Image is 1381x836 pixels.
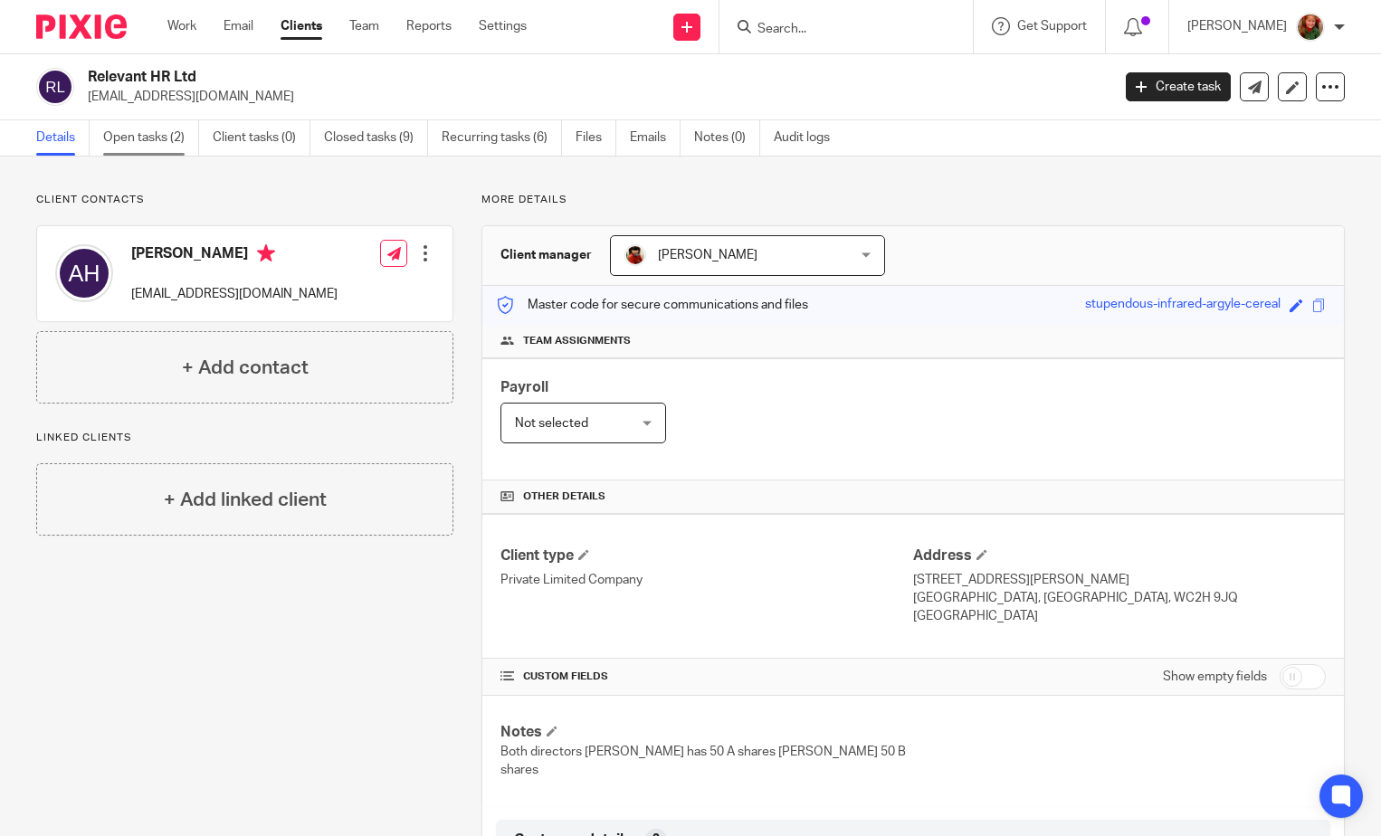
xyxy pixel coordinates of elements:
[500,380,548,394] span: Payroll
[224,17,253,35] a: Email
[913,546,1326,565] h4: Address
[500,546,913,565] h4: Client type
[164,486,327,514] h4: + Add linked client
[1296,13,1325,42] img: sallycropped.JPG
[36,193,453,207] p: Client contacts
[213,120,310,156] a: Client tasks (0)
[257,244,275,262] i: Primary
[756,22,919,38] input: Search
[658,249,757,261] span: [PERSON_NAME]
[406,17,452,35] a: Reports
[479,17,527,35] a: Settings
[1187,17,1287,35] p: [PERSON_NAME]
[913,589,1326,607] p: [GEOGRAPHIC_DATA], [GEOGRAPHIC_DATA], WC2H 9JQ
[496,296,808,314] p: Master code for secure communications and files
[576,120,616,156] a: Files
[694,120,760,156] a: Notes (0)
[500,723,913,742] h4: Notes
[442,120,562,156] a: Recurring tasks (6)
[523,489,605,504] span: Other details
[481,193,1345,207] p: More details
[1163,668,1267,686] label: Show empty fields
[182,354,309,382] h4: + Add contact
[55,244,113,302] img: svg%3E
[324,120,428,156] a: Closed tasks (9)
[36,14,127,39] img: Pixie
[523,334,631,348] span: Team assignments
[913,571,1326,589] p: [STREET_ADDRESS][PERSON_NAME]
[131,285,338,303] p: [EMAIL_ADDRESS][DOMAIN_NAME]
[624,244,646,266] img: Phil%20Baby%20pictures%20(3).JPG
[913,607,1326,625] p: [GEOGRAPHIC_DATA]
[131,244,338,267] h4: [PERSON_NAME]
[500,746,906,776] span: Both directors [PERSON_NAME] has 50 A shares [PERSON_NAME] 50 B shares
[630,120,681,156] a: Emails
[515,417,588,430] span: Not selected
[167,17,196,35] a: Work
[88,68,897,87] h2: Relevant HR Ltd
[1085,295,1281,316] div: stupendous-infrared-argyle-cereal
[1017,20,1087,33] span: Get Support
[36,120,90,156] a: Details
[88,88,1099,106] p: [EMAIL_ADDRESS][DOMAIN_NAME]
[349,17,379,35] a: Team
[500,571,913,589] p: Private Limited Company
[1126,72,1231,101] a: Create task
[774,120,843,156] a: Audit logs
[500,670,913,684] h4: CUSTOM FIELDS
[281,17,322,35] a: Clients
[500,246,592,264] h3: Client manager
[36,431,453,445] p: Linked clients
[36,68,74,106] img: svg%3E
[103,120,199,156] a: Open tasks (2)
